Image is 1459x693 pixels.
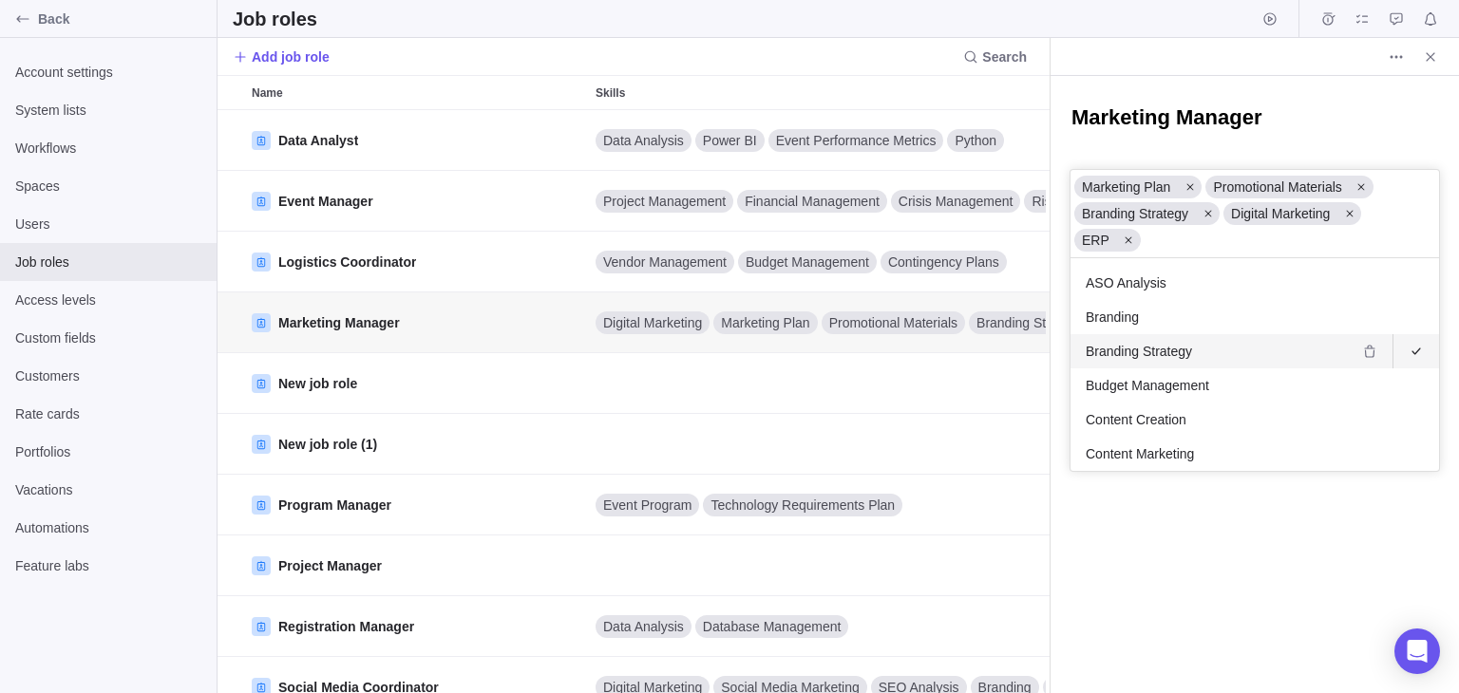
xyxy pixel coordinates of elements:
div: Remove [1117,229,1141,252]
div: grid [1071,258,1439,471]
span: Branding [1086,308,1139,327]
span: Digital Marketing [1231,204,1330,223]
span: Content Marketing [1086,444,1194,463]
div: Remove [1178,176,1202,198]
span: Budget Management [1086,376,1209,395]
span: Delete [1356,338,1383,365]
span: Branding Strategy [1082,204,1188,223]
span: Content Creation [1086,410,1186,429]
div: Remove [1350,176,1374,198]
span: Branding Strategy [1086,342,1192,361]
span: Promotional Materials [1213,178,1341,197]
div: Remove [1337,202,1361,225]
span: Marketing Plan [1082,178,1170,197]
div: Remove [1196,202,1220,225]
span: ASO Analysis [1086,273,1166,292]
span: ERP [1082,231,1109,250]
